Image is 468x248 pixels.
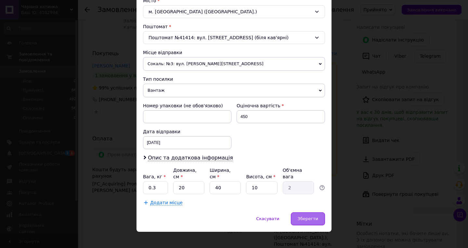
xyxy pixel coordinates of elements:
span: Сокаль: №3: вул. [PERSON_NAME][STREET_ADDRESS] [143,57,325,71]
div: Поштомат [143,23,325,30]
div: Номер упаковки (не обов'язково) [143,102,231,109]
div: м. [GEOGRAPHIC_DATA] ([GEOGRAPHIC_DATA].) [143,5,325,18]
label: Довжина, см [173,168,197,179]
label: Ширина, см [210,168,230,179]
span: Тип посилки [143,77,173,82]
div: Поштомат №41414: вул. [STREET_ADDRESS] (біля кав'ярні) [143,31,325,44]
div: Дата відправки [143,128,231,135]
span: Вантаж [143,84,325,97]
span: Опис та додаткова інформація [148,155,233,161]
span: Скасувати [256,216,279,221]
label: Вага, кг [143,174,166,179]
label: Висота, см [246,174,275,179]
div: Об'ємна вага [283,167,314,180]
span: Зберегти [298,216,318,221]
span: Місце відправки [143,50,182,55]
span: Додати місце [150,200,183,206]
div: Оціночна вартість [237,102,325,109]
